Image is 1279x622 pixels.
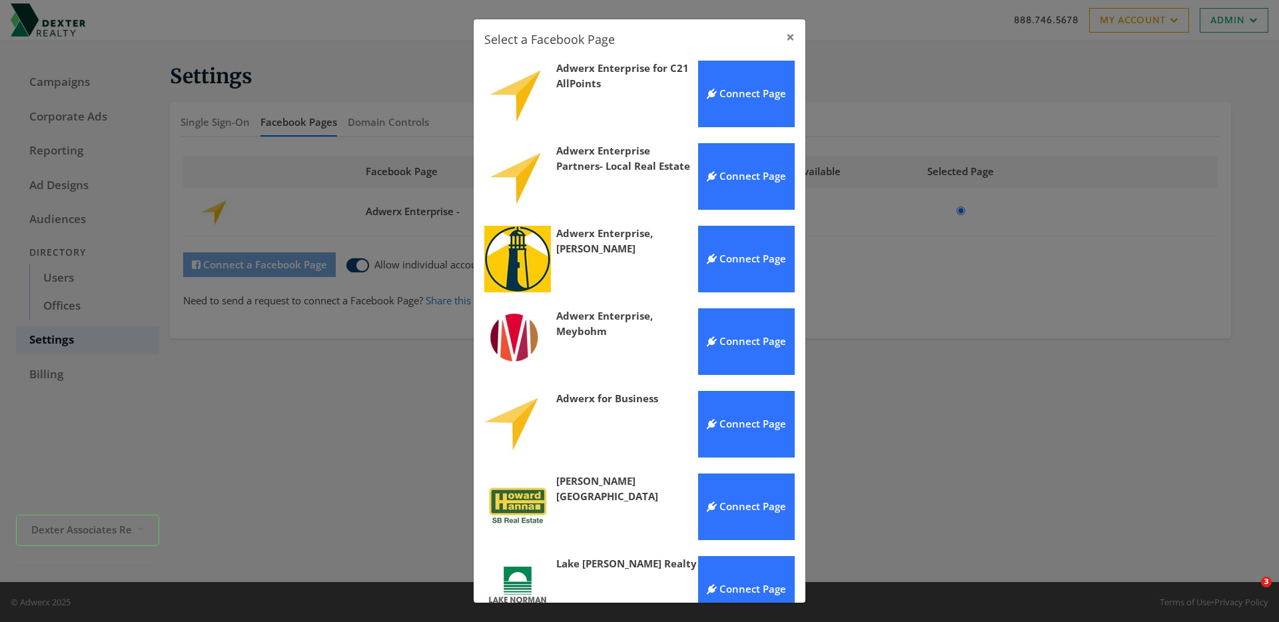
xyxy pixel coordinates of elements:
[707,499,786,513] span: Connect Page
[556,474,658,503] strong: [PERSON_NAME] [GEOGRAPHIC_DATA]
[484,473,551,540] img: Howard Hanna South Bend
[698,61,795,127] button: Connect Page
[16,515,159,546] button: Dexter Associates Realty
[484,143,551,210] img: Adwerx Enterprise Partners- Local Real Estate
[707,169,786,182] span: Connect Page
[484,308,551,375] img: Adwerx Enterprise, Meybohm
[698,473,795,540] button: Connect Page
[698,226,795,292] button: Connect Page
[707,252,786,265] span: Connect Page
[556,392,658,405] strong: Adwerx for Business
[707,417,786,430] span: Connect Page
[707,582,786,595] span: Connect Page
[556,226,653,255] strong: Adwerx Enterprise, [PERSON_NAME]
[556,557,697,570] strong: Lake [PERSON_NAME] Realty
[484,226,551,292] img: Adwerx Enterprise, Levin Rinke
[31,521,131,537] span: Dexter Associates Realty
[484,61,551,127] img: Adwerx Enterprise for C21 AllPoints
[1261,577,1272,587] span: 3
[698,308,795,375] button: Connect Page
[775,19,805,56] button: Close
[484,30,615,49] h5: Select a Facebook Page
[1234,577,1266,609] iframe: Intercom live chat
[556,61,689,90] strong: Adwerx Enterprise for C21 AllPoints
[556,144,690,172] strong: Adwerx Enterprise Partners- Local Real Estate
[698,391,795,458] button: Connect Page
[707,334,786,348] span: Connect Page
[484,391,551,458] img: Adwerx for Business
[698,143,795,210] button: Connect Page
[707,87,786,100] span: Connect Page
[786,27,795,47] span: ×
[556,309,653,338] strong: Adwerx Enterprise, Meybohm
